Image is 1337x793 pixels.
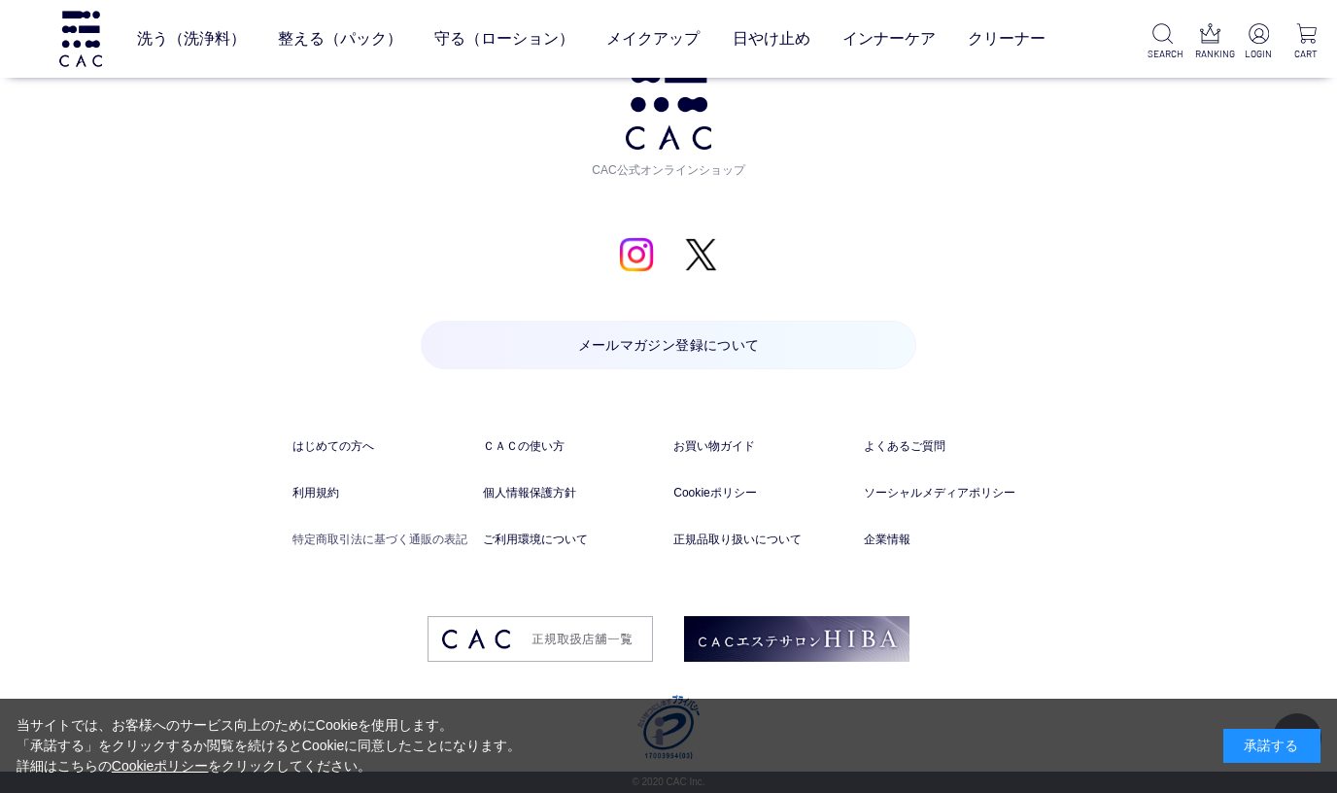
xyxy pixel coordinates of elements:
[483,531,664,548] a: ご利用環境について
[137,13,246,65] a: 洗う（洗浄料）
[1243,47,1273,61] p: LOGIN
[1195,47,1225,61] p: RANKING
[1148,23,1178,61] a: SEARCH
[733,13,810,65] a: 日やけ止め
[483,484,664,501] a: 個人情報保護方針
[586,39,751,179] a: CAC公式オンラインショップ
[278,13,402,65] a: 整える（パック）
[112,758,209,774] a: Cookieポリシー
[1291,47,1321,61] p: CART
[1148,47,1178,61] p: SEARCH
[864,484,1045,501] a: ソーシャルメディアポリシー
[842,13,936,65] a: インナーケア
[673,531,854,548] a: 正規品取り扱いについて
[428,616,653,661] img: footer_image03.png
[483,437,664,455] a: ＣＡＣの使い方
[292,531,473,548] a: 特定商取引法に基づく通販の表記
[434,13,574,65] a: 守る（ローション）
[586,150,751,179] span: CAC公式オンラインショップ
[1291,23,1321,61] a: CART
[864,531,1045,548] a: 企業情報
[606,13,700,65] a: メイクアップ
[1243,23,1273,61] a: LOGIN
[673,484,854,501] a: Cookieポリシー
[292,437,473,455] a: はじめての方へ
[292,484,473,501] a: 利用規約
[1223,729,1320,763] div: 承諾する
[864,437,1045,455] a: よくあるご質問
[421,321,917,369] a: メールマガジン登録について
[684,616,909,661] img: footer_image02.png
[968,13,1046,65] a: クリーナー
[56,11,105,66] img: logo
[673,437,854,455] a: お買い物ガイド
[1195,23,1225,61] a: RANKING
[17,715,522,776] div: 当サイトでは、お客様へのサービス向上のためにCookieを使用します。 「承諾する」をクリックするか閲覧を続けるとCookieに同意したことになります。 詳細はこちらの をクリックしてください。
